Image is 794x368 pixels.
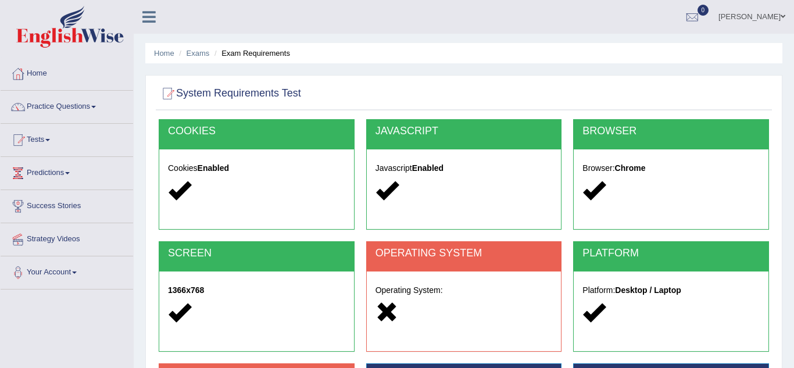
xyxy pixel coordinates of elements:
[159,85,301,102] h2: System Requirements Test
[1,91,133,120] a: Practice Questions
[375,248,553,259] h2: OPERATING SYSTEM
[168,248,345,259] h2: SCREEN
[615,163,646,173] strong: Chrome
[1,256,133,285] a: Your Account
[698,5,709,16] span: 0
[168,285,204,295] strong: 1366x768
[615,285,681,295] strong: Desktop / Laptop
[168,126,345,137] h2: COOKIES
[582,248,760,259] h2: PLATFORM
[582,164,760,173] h5: Browser:
[1,190,133,219] a: Success Stories
[412,163,444,173] strong: Enabled
[154,49,174,58] a: Home
[168,164,345,173] h5: Cookies
[582,126,760,137] h2: BROWSER
[375,286,553,295] h5: Operating System:
[1,157,133,186] a: Predictions
[582,286,760,295] h5: Platform:
[1,223,133,252] a: Strategy Videos
[198,163,229,173] strong: Enabled
[375,164,553,173] h5: Javascript
[375,126,553,137] h2: JAVASCRIPT
[187,49,210,58] a: Exams
[1,58,133,87] a: Home
[212,48,290,59] li: Exam Requirements
[1,124,133,153] a: Tests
